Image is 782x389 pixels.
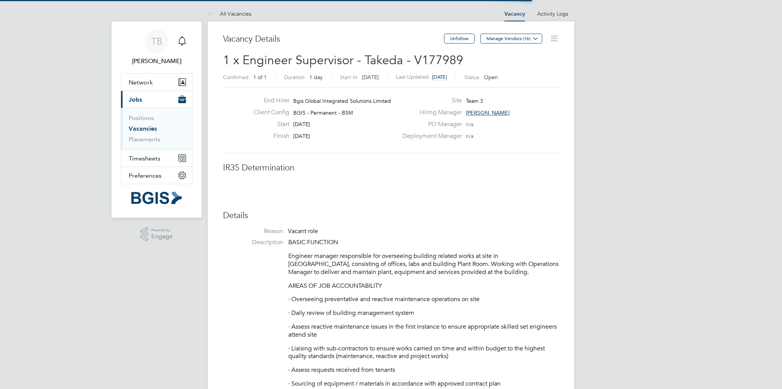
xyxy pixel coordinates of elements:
p: · Sourcing of equipment / materials in accordance with approved contract plan [288,380,559,388]
span: 1 day [309,74,323,81]
label: Finish [247,132,289,140]
h3: Vacancy Details [223,34,444,45]
span: 1 x Engineer Supervisor - Takeda - V177989 [223,53,463,68]
p: Engineer manager responsible for overseeing building related works at site in [GEOGRAPHIC_DATA], ... [288,252,559,276]
nav: Main navigation [111,21,202,218]
a: Vacancies [129,125,157,132]
p: AREAS OF JOB ACCOUNTABILITY [288,282,559,290]
a: Go to home page [121,192,192,204]
a: Placements [129,136,160,143]
a: Vacancy [504,11,525,17]
span: [PERSON_NAME] [466,109,510,116]
button: Timesheets [121,150,192,167]
label: Hiring Manager [398,109,462,117]
img: bgis-logo-retina.png [131,192,182,204]
label: Client Config [247,109,289,117]
h3: IR35 Determination [223,162,559,173]
a: All Vacancies [208,10,251,17]
span: Network [129,79,153,86]
span: [DATE] [293,133,310,139]
label: End Hirer [247,97,289,105]
div: Jobs [121,108,192,149]
span: Timesheets [129,155,160,162]
span: n/a [466,121,473,128]
label: Confirmed [223,74,249,81]
p: · Daily review of building management system [288,309,559,317]
label: Status [464,74,479,81]
p: · Liaising with sub-contractors to ensure works carried on time and within budget to the highest ... [288,345,559,361]
span: Bgis Global Integrated Solutions Limited [293,97,391,104]
span: Powered by [151,227,173,233]
label: Start In [340,74,357,81]
a: Powered byEngage [141,227,173,242]
p: BASIC FUNCTION [288,238,559,246]
span: [DATE] [362,74,379,81]
button: Manage Vendors (16) [480,34,542,44]
span: Vacant role [288,227,318,235]
label: PO Manager [398,120,462,128]
span: Team 3 [466,97,483,104]
label: Site [398,97,462,105]
button: Network [121,74,192,91]
label: Description [223,238,283,246]
label: Last Updated [396,73,429,80]
span: n/a [466,133,473,139]
span: BGIS - Permanent - BSM [293,109,353,116]
span: TB [151,36,162,46]
label: Reason [223,227,283,235]
span: Engage [151,233,173,240]
label: Deployment Manager [398,132,462,140]
button: Preferences [121,167,192,184]
span: 1 of 1 [253,74,267,81]
a: TB[PERSON_NAME] [121,29,192,66]
p: · Assess requests received from tenants [288,366,559,374]
span: Jobs [129,96,142,103]
label: Start [247,120,289,128]
p: · Overseeing preventative and reactive maintenance operations on site [288,295,559,303]
button: Unfollow [444,34,475,44]
a: Activity Logs [537,10,568,17]
span: Open [484,74,498,81]
label: Duration [284,74,305,81]
span: [DATE] [293,121,310,128]
span: [DATE] [432,74,447,80]
span: Preferences [129,172,162,179]
p: · Assess reactive maintenance issues in the first instance to ensure appropriate skilled set engi... [288,323,559,339]
span: Toby Bavester [121,57,192,66]
h3: Details [223,210,559,221]
button: Jobs [121,91,192,108]
a: Positions [129,114,154,122]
